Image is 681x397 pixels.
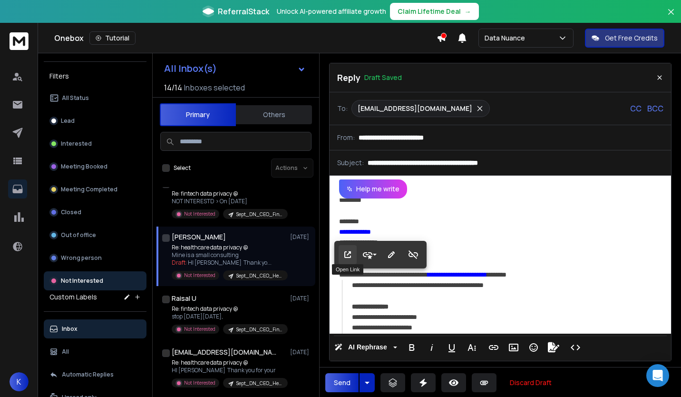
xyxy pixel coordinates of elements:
button: Style [360,245,379,264]
button: Meeting Completed [44,180,146,199]
button: Discard Draft [502,373,559,392]
span: 14 / 14 [164,82,182,93]
p: Sept_DN_CEO_Fintech [236,326,282,333]
button: K [10,372,29,391]
button: All Inbox(s) [156,59,313,78]
p: Meeting Completed [61,186,117,193]
button: All [44,342,146,361]
button: Claim Lifetime Deal→ [390,3,479,20]
p: Not Interested [61,277,103,285]
p: All [62,348,69,356]
p: NOT INTERESTD > On [DATE] [172,198,286,205]
p: Re: fintech data privacy @ [172,190,286,198]
p: Get Free Credits [605,33,658,43]
p: stop [DATE][DATE], [172,313,286,320]
div: Open Link [332,264,363,275]
button: Automatic Replies [44,365,146,384]
button: Underline (Ctrl+U) [443,338,461,357]
p: Not Interested [184,379,215,387]
p: Sept_DN_CEO_Healthcare [236,380,282,387]
div: Open Intercom Messenger [646,364,669,387]
button: Meeting Booked [44,157,146,176]
button: Close banner [665,6,677,29]
p: Draft Saved [364,73,402,82]
button: Emoticons [525,338,543,357]
p: CC [630,103,642,114]
h3: Filters [44,69,146,83]
button: More Text [463,338,481,357]
span: Draft: [172,258,187,267]
button: Code View [566,338,584,357]
h1: [EMAIL_ADDRESS][DOMAIN_NAME] [172,347,276,357]
p: Sept_DN_CEO_Healthcare [236,272,282,279]
label: Select [174,164,191,172]
p: [DATE] [290,233,311,241]
button: Interested [44,134,146,153]
p: BCC [647,103,663,114]
p: Lead [61,117,75,125]
button: Italic (Ctrl+I) [423,338,441,357]
p: Meeting Booked [61,163,107,170]
p: Re: healthcare data privacy @ [172,359,286,367]
button: Unlink [404,245,422,264]
button: Out of office [44,226,146,245]
p: All Status [62,94,89,102]
button: Get Free Credits [585,29,664,48]
button: Insert Image (Ctrl+P) [505,338,523,357]
button: Tutorial [89,31,136,45]
button: Wrong person [44,248,146,268]
button: Signature [545,338,563,357]
button: Bold (Ctrl+B) [403,338,421,357]
p: To: [337,104,348,113]
span: AI Rephrase [346,343,389,351]
p: Re: fintech data privacy @ [172,305,286,313]
p: Wrong person [61,254,102,262]
h1: All Inbox(s) [164,64,217,73]
button: Others [236,104,312,125]
p: Re: healthcare data privacy @ [172,244,286,251]
p: [DATE] [290,348,311,356]
button: Primary [160,103,236,126]
p: Unlock AI-powered affiliate growth [277,7,386,16]
span: ReferralStack [218,6,269,17]
div: Onebox [54,31,437,45]
h3: Custom Labels [49,292,97,302]
p: Automatic Replies [62,371,114,378]
p: Reply [337,71,360,84]
p: Mine is a small consulting [172,251,286,259]
button: Lead [44,111,146,130]
button: Not Interested [44,271,146,290]
p: Inbox [62,325,78,333]
button: Help me write [339,179,407,198]
button: Inbox [44,319,146,338]
p: Not Interested [184,326,215,333]
span: HI [PERSON_NAME] Thank yo ... [188,258,272,267]
button: All Status [44,89,146,108]
p: Data Nuance [485,33,529,43]
p: HI [PERSON_NAME] Thank you for your [172,367,286,374]
h1: [PERSON_NAME] [172,232,226,242]
p: From: [337,133,355,142]
p: Closed [61,208,81,216]
p: Not Interested [184,272,215,279]
p: Not Interested [184,210,215,218]
p: Subject: [337,158,364,168]
p: Out of office [61,231,96,239]
button: Edit Link [382,245,400,264]
h3: Inboxes selected [184,82,245,93]
button: Closed [44,203,146,222]
button: AI Rephrase [332,338,399,357]
span: → [465,7,471,16]
p: [DATE] [290,295,311,302]
button: Send [325,373,359,392]
p: Interested [61,140,92,148]
p: [EMAIL_ADDRESS][DOMAIN_NAME] [358,104,472,113]
button: Insert Link (Ctrl+K) [485,338,503,357]
h1: Raisal U [172,294,196,303]
p: Sept_DN_CEO_Fintech [236,211,282,218]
